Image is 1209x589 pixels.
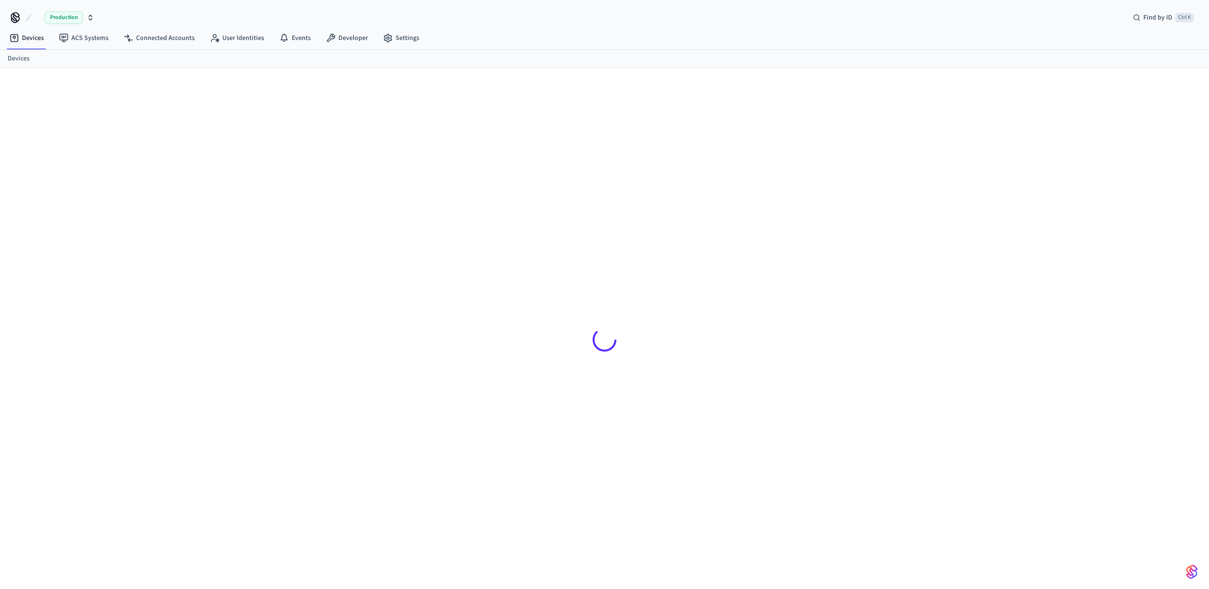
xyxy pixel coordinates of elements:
[272,29,318,47] a: Events
[51,29,116,47] a: ACS Systems
[1143,13,1172,22] span: Find by ID
[376,29,427,47] a: Settings
[202,29,272,47] a: User Identities
[2,29,51,47] a: Devices
[1125,9,1201,26] div: Find by IDCtrl K
[1175,13,1194,22] span: Ctrl K
[1186,564,1198,579] img: SeamLogoGradient.69752ec5.svg
[8,54,30,64] a: Devices
[45,11,83,24] span: Production
[116,29,202,47] a: Connected Accounts
[318,29,376,47] a: Developer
